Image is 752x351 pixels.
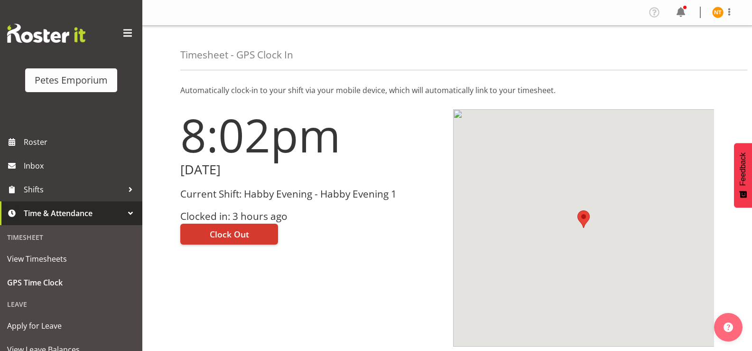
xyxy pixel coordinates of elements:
h3: Clocked in: 3 hours ago [180,211,442,222]
img: Rosterit website logo [7,24,85,43]
div: Timesheet [2,228,140,247]
span: Clock Out [210,228,249,240]
span: Time & Attendance [24,206,123,220]
a: View Timesheets [2,247,140,271]
span: Apply for Leave [7,319,135,333]
a: GPS Time Clock [2,271,140,294]
span: Inbox [24,159,138,173]
span: View Timesheets [7,252,135,266]
span: GPS Time Clock [7,275,135,290]
span: Feedback [739,152,747,186]
span: Roster [24,135,138,149]
img: help-xxl-2.png [724,323,733,332]
p: Automatically clock-in to your shift via your mobile device, which will automatically link to you... [180,85,714,96]
a: Apply for Leave [2,314,140,338]
h3: Current Shift: Habby Evening - Habby Evening 1 [180,189,442,199]
h4: Timesheet - GPS Clock In [180,49,293,60]
div: Leave [2,294,140,314]
button: Clock Out [180,224,278,245]
div: Petes Emporium [35,73,108,87]
h1: 8:02pm [180,109,442,161]
h2: [DATE] [180,162,442,177]
span: Shifts [24,182,123,197]
button: Feedback - Show survey [734,143,752,208]
img: nicole-thomson8388.jpg [712,7,724,18]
